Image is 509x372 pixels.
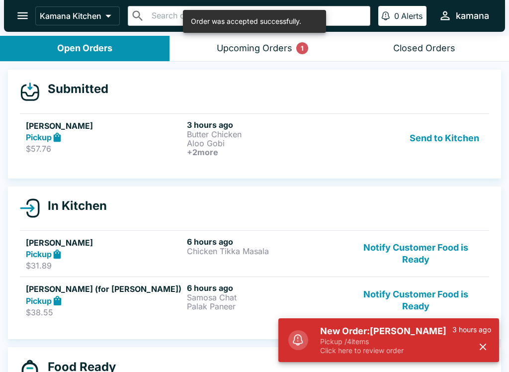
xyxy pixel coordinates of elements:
p: Alerts [401,11,423,21]
p: 1 [301,43,304,53]
strong: Pickup [26,249,52,259]
a: [PERSON_NAME] (for [PERSON_NAME])Pickup$38.556 hours agoSamosa ChatPalak PaneerNotify Customer Fo... [20,277,489,323]
h5: [PERSON_NAME] (for [PERSON_NAME]) [26,283,183,295]
div: Upcoming Orders [217,43,292,54]
strong: Pickup [26,132,52,142]
p: 3 hours ago [452,325,491,334]
a: [PERSON_NAME]Pickup$57.763 hours agoButter ChickenAloo Gobi+2moreSend to Kitchen [20,113,489,163]
h5: New Order: [PERSON_NAME] [320,325,452,337]
button: Send to Kitchen [406,120,483,157]
h4: In Kitchen [40,198,107,213]
div: Order was accepted successfully. [191,13,301,30]
p: $38.55 [26,307,183,317]
button: open drawer [10,3,35,28]
div: Open Orders [57,43,112,54]
p: Pickup / 4 items [320,337,452,346]
strong: Pickup [26,296,52,306]
p: $31.89 [26,261,183,271]
h6: 6 hours ago [187,237,344,247]
p: Aloo Gobi [187,139,344,148]
div: Closed Orders [393,43,455,54]
h4: Submitted [40,82,108,96]
p: 0 [394,11,399,21]
p: $57.76 [26,144,183,154]
p: Kamana Kitchen [40,11,101,21]
button: Kamana Kitchen [35,6,120,25]
h6: 6 hours ago [187,283,344,293]
h5: [PERSON_NAME] [26,237,183,249]
p: Click here to review order [320,346,452,355]
button: Notify Customer Food is Ready [348,283,483,317]
p: Samosa Chat [187,293,344,302]
h5: [PERSON_NAME] [26,120,183,132]
h6: + 2 more [187,148,344,157]
p: Chicken Tikka Masala [187,247,344,256]
p: Palak Paneer [187,302,344,311]
button: kamana [434,5,493,26]
input: Search orders by name or phone number [149,9,366,23]
p: Butter Chicken [187,130,344,139]
h6: 3 hours ago [187,120,344,130]
button: Notify Customer Food is Ready [348,237,483,271]
div: kamana [456,10,489,22]
a: [PERSON_NAME]Pickup$31.896 hours agoChicken Tikka MasalaNotify Customer Food is Ready [20,230,489,277]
